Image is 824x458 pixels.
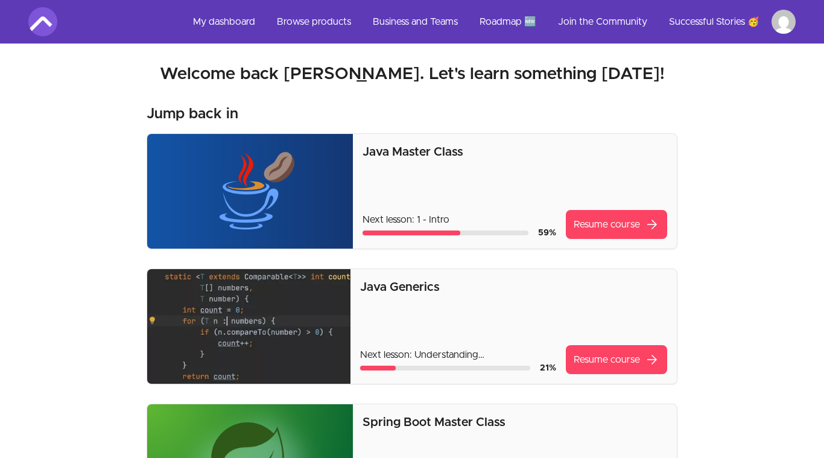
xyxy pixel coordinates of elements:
span: 21 % [540,364,556,372]
div: Course progress [363,231,528,235]
a: Roadmap 🆕 [470,7,546,36]
img: Product image for Java Generics [147,269,350,384]
a: My dashboard [183,7,265,36]
img: Product image for Java Master Class [147,134,353,249]
p: Java Master Class [363,144,667,161]
p: Next lesson: 1 - Intro [363,212,556,227]
p: Next lesson: Understanding ClassCastExeption [360,348,556,362]
h2: Welcome back [PERSON_NAME]. Let's learn something [DATE]! [28,63,796,85]
h3: Jump back in [147,104,238,124]
a: Successful Stories 🥳 [659,7,769,36]
img: Profile image for Olga Isela [772,10,796,34]
span: arrow_forward [645,352,659,367]
a: Join the Community [548,7,657,36]
div: Course progress [360,366,530,371]
p: Java Generics [360,279,667,296]
span: 59 % [538,229,556,237]
a: Resume coursearrow_forward [566,210,667,239]
a: Business and Teams [363,7,467,36]
img: Amigoscode logo [28,7,57,36]
a: Resume coursearrow_forward [566,345,667,374]
nav: Main [183,7,796,36]
p: Spring Boot Master Class [363,414,667,431]
a: Browse products [267,7,361,36]
span: arrow_forward [645,217,659,232]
